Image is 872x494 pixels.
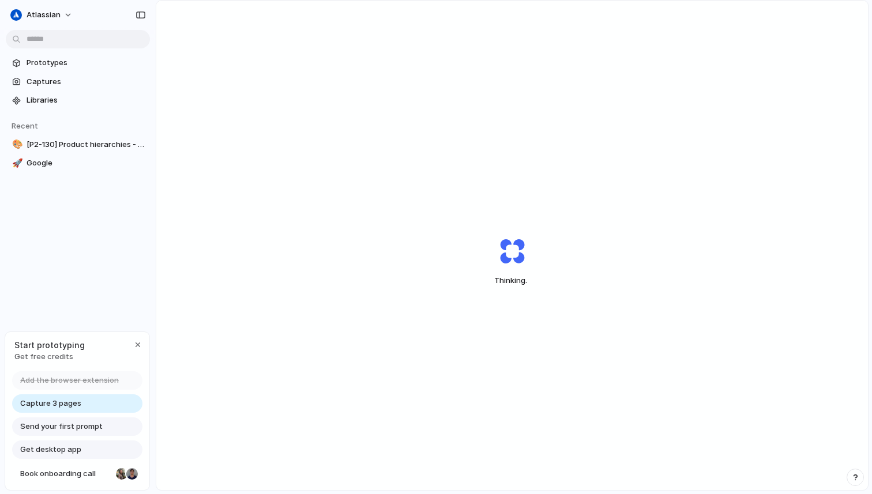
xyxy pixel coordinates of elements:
[6,6,78,24] button: atlassian
[12,465,142,483] a: Book onboarding call
[12,138,20,151] div: 🎨
[27,9,61,21] span: atlassian
[472,275,552,286] span: Thinking
[20,468,111,480] span: Book onboarding call
[27,57,145,69] span: Prototypes
[27,76,145,88] span: Captures
[6,136,150,153] a: 🎨[P2-130] Product hierarchies - JPD - Jira Product Discovery
[125,467,139,481] div: Christian Iacullo
[6,54,150,71] a: Prototypes
[12,121,38,130] span: Recent
[12,157,20,170] div: 🚀
[6,73,150,90] a: Captures
[20,375,119,386] span: Add the browser extension
[10,157,22,169] button: 🚀
[525,276,527,285] span: .
[10,139,22,150] button: 🎨
[27,157,145,169] span: Google
[12,440,142,459] a: Get desktop app
[6,154,150,172] a: 🚀Google
[20,444,81,455] span: Get desktop app
[27,95,145,106] span: Libraries
[14,339,85,351] span: Start prototyping
[6,92,150,109] a: Libraries
[20,398,81,409] span: Capture 3 pages
[115,467,129,481] div: Nicole Kubica
[27,139,145,150] span: [P2-130] Product hierarchies - JPD - Jira Product Discovery
[20,421,103,432] span: Send your first prompt
[14,351,85,363] span: Get free credits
